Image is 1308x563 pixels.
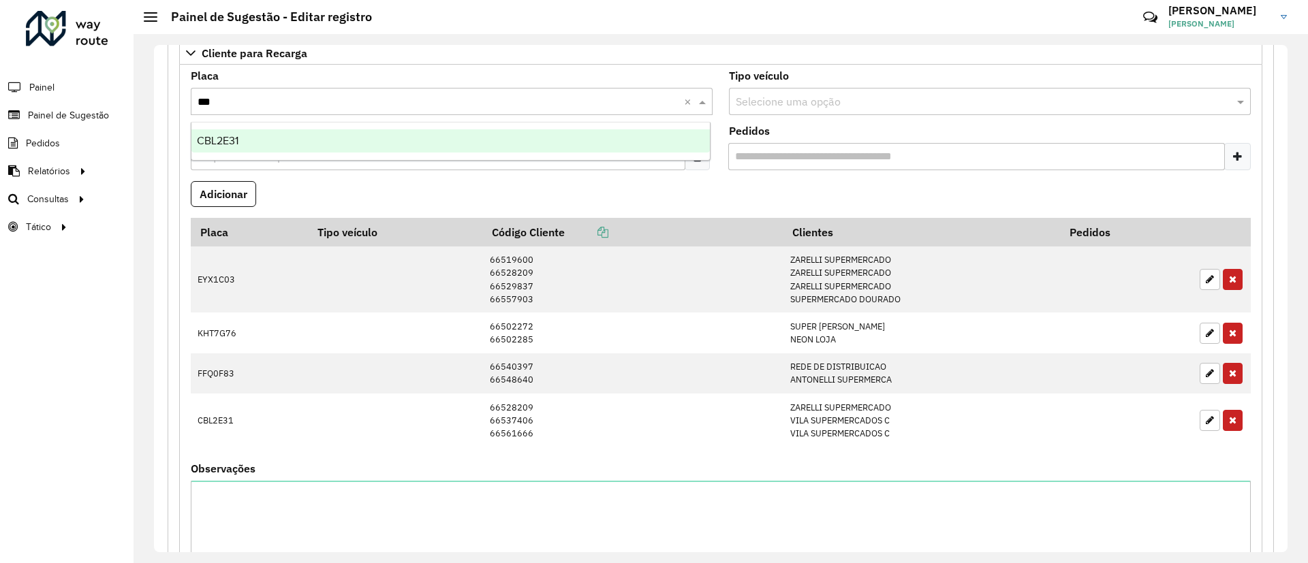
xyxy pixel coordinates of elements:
th: Pedidos [1060,218,1192,246]
span: Pedidos [26,136,60,150]
label: Observações [191,460,255,477]
label: Placa [191,67,219,84]
td: 66528209 66537406 66561666 [483,393,783,447]
ng-dropdown-panel: Options list [191,122,711,161]
td: CBL2E31 [191,393,308,447]
label: Pedidos [729,123,770,139]
td: KHT7G76 [191,312,308,353]
td: REDE DE DISTRIBUICAO ANTONELLI SUPERMERCA [783,353,1061,393]
td: SUPER [PERSON_NAME] NEON LOJA [783,312,1061,353]
th: Placa [191,218,308,246]
button: Adicionar [191,181,256,207]
span: [PERSON_NAME] [1168,18,1271,30]
span: Consultas [27,192,69,206]
a: Cliente para Recarga [179,42,1262,65]
td: 66519600 66528209 66529837 66557903 [483,246,783,312]
span: Cliente para Recarga [202,48,307,59]
h3: [PERSON_NAME] [1168,4,1271,17]
span: CBL2E31 [197,135,238,146]
td: 66502272 66502285 [483,312,783,353]
span: Clear all [684,93,696,110]
td: ZARELLI SUPERMERCADO ZARELLI SUPERMERCADO ZARELLI SUPERMERCADO SUPERMERCADO DOURADO [783,246,1061,312]
td: FFQ0F83 [191,353,308,393]
a: Contato Rápido [1136,3,1165,32]
th: Tipo veículo [308,218,482,246]
td: ZARELLI SUPERMERCADO VILA SUPERMERCADOS C VILA SUPERMERCADOS C [783,393,1061,447]
h2: Painel de Sugestão - Editar registro [157,10,372,25]
label: Tipo veículo [729,67,789,84]
span: Relatórios [28,164,70,178]
span: Painel de Sugestão [28,108,109,123]
td: 66540397 66548640 [483,353,783,393]
span: Painel [29,80,54,95]
th: Clientes [783,218,1061,246]
span: Tático [26,220,51,234]
th: Código Cliente [483,218,783,246]
a: Copiar [565,225,608,239]
td: EYX1C03 [191,246,308,312]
